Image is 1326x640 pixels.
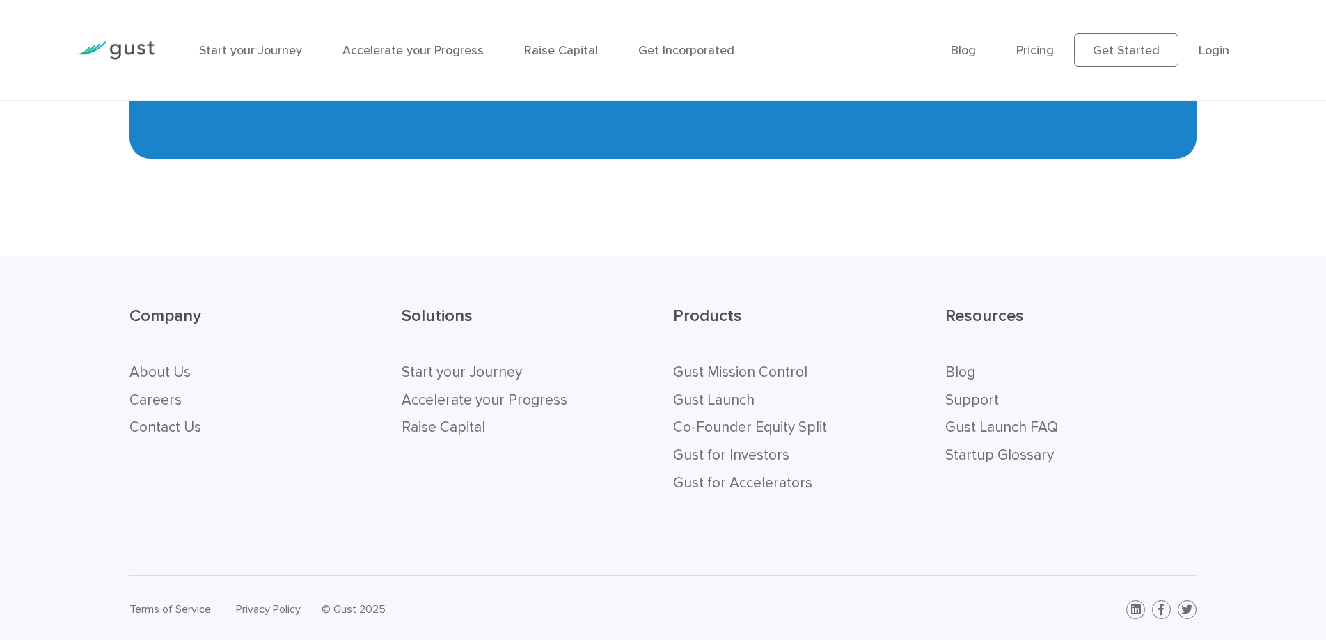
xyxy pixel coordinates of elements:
a: Accelerate your Progress [342,43,484,58]
a: Gust for Accelerators [673,474,812,492]
a: Gust Launch FAQ [945,419,1058,436]
a: Blog [945,364,975,381]
a: Gust Mission Control [673,364,807,381]
a: Blog [951,43,976,58]
a: Support [945,391,999,409]
h3: Resources [945,305,1197,343]
div: © Gust 2025 [322,600,652,619]
a: Get Started [1074,33,1178,67]
a: Co-Founder Equity Split [673,419,827,436]
a: Gust Launch [673,391,755,409]
a: Startup Glossary [945,446,1054,464]
a: Privacy Policy [236,602,301,616]
a: Gust for Investors [673,446,789,464]
h3: Products [673,305,924,343]
a: Get Incorporated [638,43,734,58]
a: Accelerate your Progress [402,391,567,409]
a: Raise Capital [524,43,598,58]
a: About Us [129,364,191,381]
a: Terms of Service [129,602,211,616]
a: Login [1199,43,1229,58]
a: Pricing [1016,43,1054,58]
h3: Solutions [402,305,653,343]
a: Start your Journey [199,43,302,58]
a: Contact Us [129,419,201,436]
img: Gust Logo [77,41,155,60]
a: Start your Journey [402,364,522,381]
h3: Company [129,305,381,343]
a: Careers [129,391,182,409]
a: Raise Capital [402,419,485,436]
